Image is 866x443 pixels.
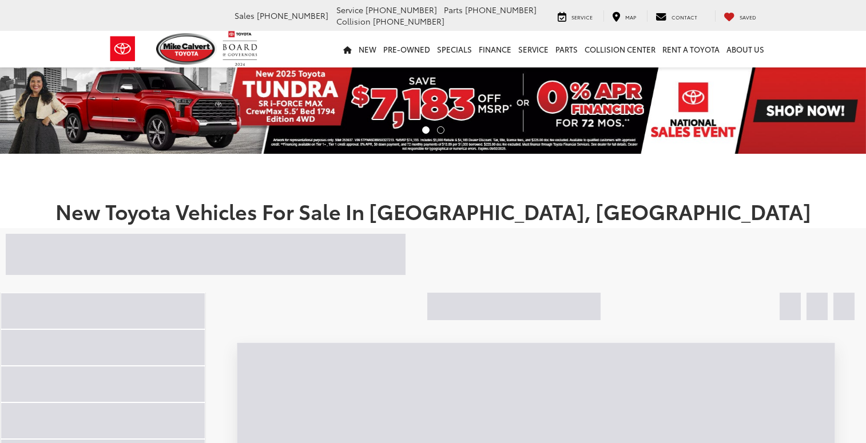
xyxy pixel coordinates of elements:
[581,31,659,67] a: Collision Center
[625,13,636,21] span: Map
[715,10,765,22] a: My Saved Vehicles
[475,31,515,67] a: Finance
[156,33,217,65] img: Mike Calvert Toyota
[340,31,355,67] a: Home
[515,31,552,67] a: Service
[373,15,444,27] span: [PHONE_NUMBER]
[647,10,706,22] a: Contact
[434,31,475,67] a: Specials
[723,31,768,67] a: About Us
[659,31,723,67] a: Rent a Toyota
[380,31,434,67] a: Pre-Owned
[355,31,380,67] a: New
[740,13,756,21] span: Saved
[672,13,697,21] span: Contact
[235,10,255,21] span: Sales
[336,4,363,15] span: Service
[552,31,581,67] a: Parts
[444,4,463,15] span: Parts
[101,30,144,67] img: Toyota
[257,10,328,21] span: [PHONE_NUMBER]
[549,10,601,22] a: Service
[465,4,537,15] span: [PHONE_NUMBER]
[571,13,593,21] span: Service
[366,4,437,15] span: [PHONE_NUMBER]
[603,10,645,22] a: Map
[336,15,371,27] span: Collision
